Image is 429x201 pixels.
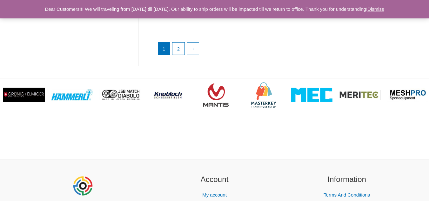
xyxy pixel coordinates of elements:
h2: Information [289,174,405,185]
a: Dismiss [367,6,384,12]
a: → [187,43,199,55]
h2: Account [156,174,273,185]
span: Page 1 [158,43,170,55]
a: My account [202,192,227,198]
a: Terms And Conditions [324,192,370,198]
nav: Product Pagination [158,42,405,58]
a: Page 2 [172,43,184,55]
